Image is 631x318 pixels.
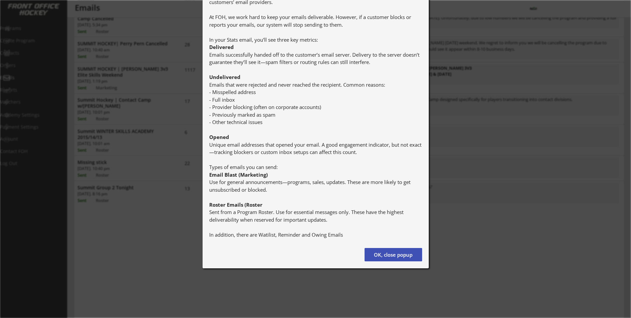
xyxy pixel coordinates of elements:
[209,44,234,50] strong: Delivered
[365,248,422,261] button: OK, close popup
[209,134,229,140] strong: Opened
[209,201,262,208] strong: Roster Emails (Roster
[209,171,268,178] strong: Email Blast (Marketing)
[209,74,240,80] strong: Undelivered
